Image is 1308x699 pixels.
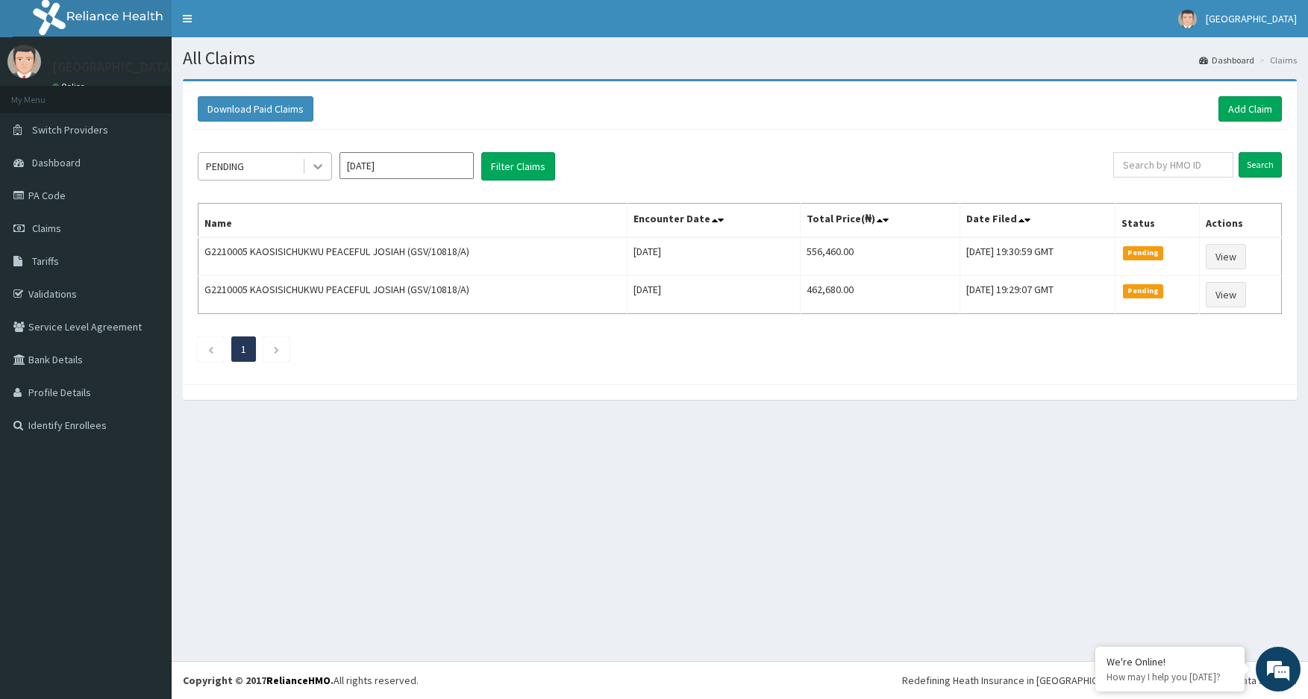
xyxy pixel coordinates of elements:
td: [DATE] [627,237,800,276]
p: [GEOGRAPHIC_DATA] [52,60,175,74]
p: How may I help you today? [1107,671,1233,683]
input: Search by HMO ID [1113,152,1233,178]
a: RelianceHMO [266,674,331,687]
button: Filter Claims [481,152,555,181]
h1: All Claims [183,48,1297,68]
span: [GEOGRAPHIC_DATA] [1206,12,1297,25]
strong: Copyright © 2017 . [183,674,334,687]
a: Online [52,81,88,92]
li: Claims [1256,54,1297,66]
a: Page 1 is your current page [241,342,246,356]
textarea: Type your message and hit 'Enter' [7,407,284,460]
td: G2210005 KAOSISICHUKWU PEACEFUL JOSIAH (GSV/10818/A) [198,237,628,276]
span: Pending [1123,246,1164,260]
div: PENDING [206,159,244,174]
input: Search [1239,152,1282,178]
td: G2210005 KAOSISICHUKWU PEACEFUL JOSIAH (GSV/10818/A) [198,276,628,314]
input: Select Month and Year [339,152,474,179]
a: View [1206,244,1246,269]
a: Previous page [207,342,214,356]
span: Pending [1123,284,1164,298]
th: Status [1115,204,1200,238]
img: User Image [1178,10,1197,28]
div: We're Online! [1107,655,1233,668]
th: Actions [1200,204,1282,238]
button: Download Paid Claims [198,96,313,122]
footer: All rights reserved. [172,661,1308,699]
td: [DATE] [627,276,800,314]
a: Next page [273,342,280,356]
td: [DATE] 19:29:07 GMT [960,276,1115,314]
div: Redefining Heath Insurance in [GEOGRAPHIC_DATA] using Telemedicine and Data Science! [902,673,1297,688]
th: Name [198,204,628,238]
div: Chat with us now [78,84,251,103]
span: Dashboard [32,156,81,169]
div: Minimize live chat window [245,7,281,43]
span: Claims [32,222,61,235]
span: Tariffs [32,254,59,268]
a: View [1206,282,1246,307]
span: We're online! [87,188,206,339]
th: Total Price(₦) [800,204,960,238]
th: Encounter Date [627,204,800,238]
img: d_794563401_company_1708531726252_794563401 [28,75,60,112]
img: User Image [7,45,41,78]
td: 462,680.00 [800,276,960,314]
span: Switch Providers [32,123,108,137]
a: Add Claim [1218,96,1282,122]
a: Dashboard [1199,54,1254,66]
th: Date Filed [960,204,1115,238]
td: 556,460.00 [800,237,960,276]
td: [DATE] 19:30:59 GMT [960,237,1115,276]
